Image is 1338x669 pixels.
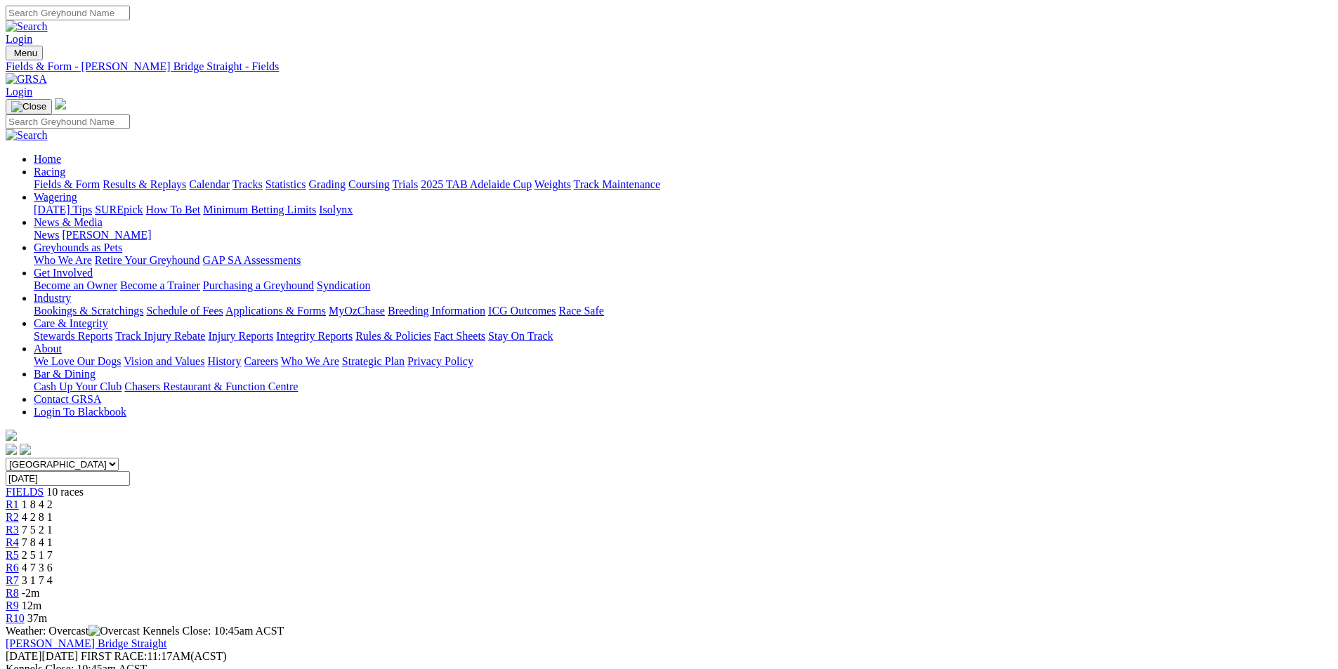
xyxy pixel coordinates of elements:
a: Chasers Restaurant & Function Centre [124,380,298,392]
a: Weights [534,178,571,190]
a: [PERSON_NAME] [62,229,151,241]
input: Search [6,6,130,20]
a: FIELDS [6,486,44,498]
a: Vision and Values [124,355,204,367]
a: Careers [244,355,278,367]
a: R4 [6,536,19,548]
img: logo-grsa-white.png [55,98,66,110]
img: facebook.svg [6,444,17,455]
a: Who We Are [34,254,92,266]
img: logo-grsa-white.png [6,430,17,441]
a: Trials [392,178,418,190]
a: Injury Reports [208,330,273,342]
span: R9 [6,600,19,611]
a: Login [6,33,32,45]
a: Care & Integrity [34,317,108,329]
span: 7 8 4 1 [22,536,53,548]
div: Get Involved [34,279,1332,292]
a: Statistics [265,178,306,190]
div: Industry [34,305,1332,317]
span: FIRST RACE: [81,650,147,662]
input: Select date [6,471,130,486]
button: Toggle navigation [6,46,43,60]
a: R2 [6,511,19,523]
a: Breeding Information [388,305,485,317]
a: R8 [6,587,19,599]
a: Schedule of Fees [146,305,223,317]
a: SUREpick [95,204,143,216]
a: Who We Are [281,355,339,367]
span: 11:17AM(ACST) [81,650,227,662]
a: Rules & Policies [355,330,431,342]
span: 10 races [46,486,84,498]
a: About [34,343,62,355]
a: Home [34,153,61,165]
a: Track Injury Rebate [115,330,205,342]
a: Login [6,86,32,98]
a: Wagering [34,191,77,203]
a: ICG Outcomes [488,305,556,317]
a: Greyhounds as Pets [34,241,122,253]
a: Fact Sheets [434,330,485,342]
a: Bookings & Scratchings [34,305,143,317]
div: Racing [34,178,1332,191]
a: Isolynx [319,204,353,216]
span: 12m [22,600,41,611]
a: Grading [309,178,346,190]
a: R1 [6,498,19,510]
span: [DATE] [6,650,78,662]
button: Toggle navigation [6,99,52,114]
div: About [34,355,1332,368]
a: Strategic Plan [342,355,405,367]
a: R5 [6,549,19,561]
a: Bar & Dining [34,368,96,380]
a: We Love Our Dogs [34,355,121,367]
a: Race Safe [558,305,603,317]
a: Racing [34,166,65,178]
span: [DATE] [6,650,42,662]
a: Minimum Betting Limits [203,204,316,216]
a: R7 [6,574,19,586]
a: Calendar [189,178,230,190]
span: 4 2 8 1 [22,511,53,523]
img: Close [11,101,46,112]
a: Contact GRSA [34,393,101,405]
a: R10 [6,612,25,624]
span: -2m [22,587,40,599]
a: Become an Owner [34,279,117,291]
a: 2025 TAB Adelaide Cup [421,178,532,190]
a: Results & Replays [103,178,186,190]
a: Stewards Reports [34,330,112,342]
div: Greyhounds as Pets [34,254,1332,267]
span: Menu [14,48,37,58]
a: MyOzChase [329,305,385,317]
img: GRSA [6,73,47,86]
a: History [207,355,241,367]
a: News [34,229,59,241]
a: Applications & Forms [225,305,326,317]
div: Wagering [34,204,1332,216]
div: Fields & Form - [PERSON_NAME] Bridge Straight - Fields [6,60,1332,73]
a: How To Bet [146,204,201,216]
span: 4 7 3 6 [22,562,53,574]
span: Kennels Close: 10:45am ACST [143,625,284,637]
a: Coursing [348,178,390,190]
a: Purchasing a Greyhound [203,279,314,291]
a: R6 [6,562,19,574]
div: Care & Integrity [34,330,1332,343]
img: twitter.svg [20,444,31,455]
a: Stay On Track [488,330,553,342]
span: Weather: Overcast [6,625,143,637]
img: Search [6,20,48,33]
a: Fields & Form [34,178,100,190]
a: Integrity Reports [276,330,353,342]
span: 37m [27,612,47,624]
a: Track Maintenance [574,178,660,190]
span: 7 5 2 1 [22,524,53,536]
span: 1 8 4 2 [22,498,53,510]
